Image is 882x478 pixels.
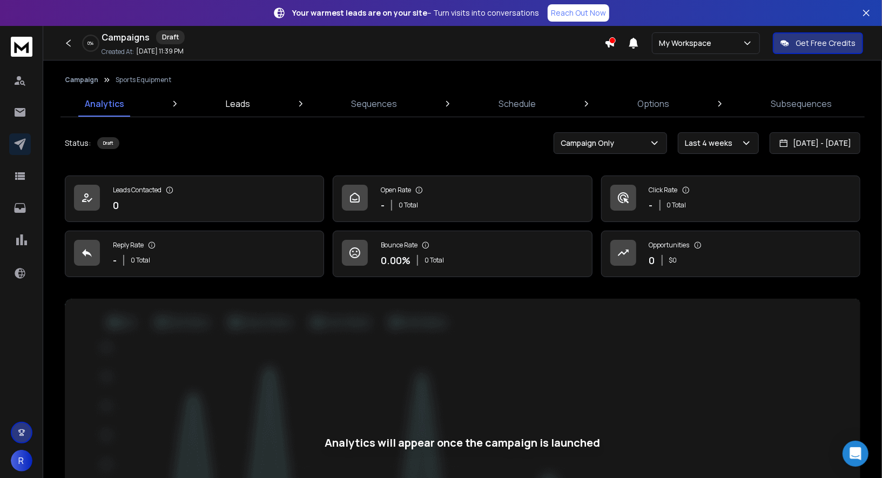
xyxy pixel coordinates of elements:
[770,132,860,154] button: [DATE] - [DATE]
[771,97,832,110] p: Subsequences
[102,48,134,56] p: Created At:
[292,8,539,18] p: – Turn visits into conversations
[136,47,184,56] p: [DATE] 11:39 PM
[65,176,324,222] a: Leads Contacted0
[548,4,609,22] a: Reach Out Now
[352,97,398,110] p: Sequences
[65,231,324,277] a: Reply Rate-0 Total
[11,450,32,472] button: R
[685,138,737,149] p: Last 4 weeks
[78,91,131,117] a: Analytics
[764,91,838,117] a: Subsequences
[499,97,536,110] p: Schedule
[649,241,690,250] p: Opportunities
[773,32,863,54] button: Get Free Credits
[649,186,678,194] p: Click Rate
[667,201,686,210] p: 0 Total
[843,441,868,467] div: Open Intercom Messenger
[97,137,119,149] div: Draft
[65,76,98,84] button: Campaign
[399,201,418,210] p: 0 Total
[649,253,655,268] p: 0
[131,256,150,265] p: 0 Total
[65,138,91,149] p: Status:
[102,31,150,44] h1: Campaigns
[561,138,618,149] p: Campaign Only
[551,8,606,18] p: Reach Out Now
[669,256,677,265] p: $ 0
[113,198,119,213] p: 0
[381,253,410,268] p: 0.00 %
[637,97,669,110] p: Options
[156,30,185,44] div: Draft
[601,231,860,277] a: Opportunities0$0
[796,38,856,49] p: Get Free Credits
[88,40,94,46] p: 0 %
[659,38,716,49] p: My Workspace
[113,241,144,250] p: Reply Rate
[219,91,257,117] a: Leads
[11,37,32,57] img: logo
[381,186,411,194] p: Open Rate
[116,76,171,84] p: Sports Equipment
[113,186,161,194] p: Leads Contacted
[381,198,385,213] p: -
[85,97,124,110] p: Analytics
[381,241,418,250] p: Bounce Rate
[226,97,250,110] p: Leads
[333,231,592,277] a: Bounce Rate0.00%0 Total
[292,8,427,18] strong: Your warmest leads are on your site
[649,198,653,213] p: -
[333,176,592,222] a: Open Rate-0 Total
[345,91,404,117] a: Sequences
[492,91,542,117] a: Schedule
[631,91,676,117] a: Options
[113,253,117,268] p: -
[325,435,601,450] div: Analytics will appear once the campaign is launched
[601,176,860,222] a: Click Rate-0 Total
[425,256,444,265] p: 0 Total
